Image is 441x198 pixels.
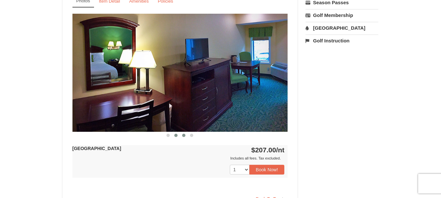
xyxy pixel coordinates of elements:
img: 18876286-39-50e6e3c6.jpg [72,14,288,131]
a: [GEOGRAPHIC_DATA] [306,22,378,34]
strong: [GEOGRAPHIC_DATA] [72,146,121,151]
span: /nt [276,146,285,154]
a: Golf Membership [306,9,378,21]
strong: $207.00 [251,146,285,154]
button: Book Now! [249,165,285,175]
div: Includes all fees. Tax excluded. [72,155,285,161]
a: Golf Instruction [306,35,378,47]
